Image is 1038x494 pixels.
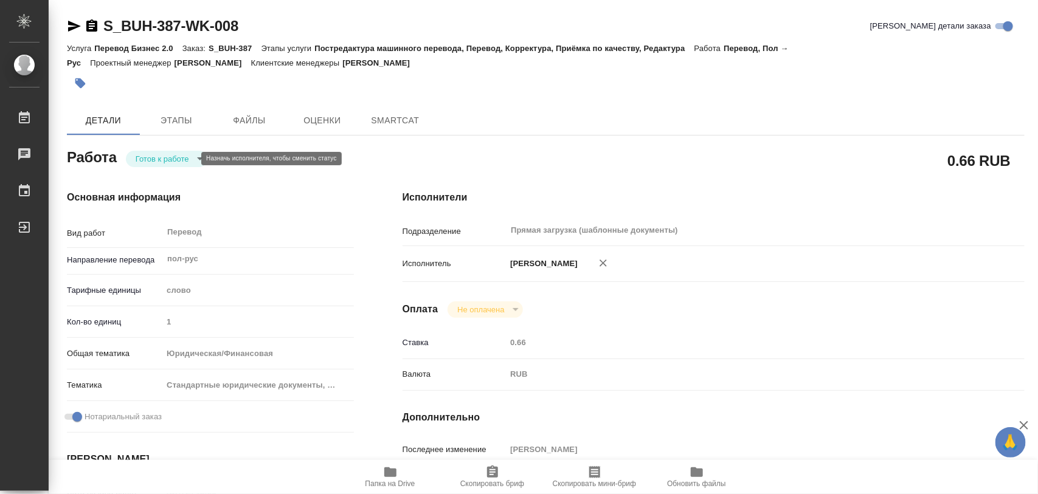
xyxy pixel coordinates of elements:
p: [PERSON_NAME] [342,58,419,67]
button: Обновить файлы [646,460,748,494]
h4: [PERSON_NAME] [67,452,354,467]
p: Заказ: [182,44,209,53]
span: [PERSON_NAME] детали заказа [870,20,991,32]
p: Этапы услуги [261,44,315,53]
div: Юридическая/Финансовая [162,343,353,364]
p: Исполнитель [403,258,507,270]
button: Скопировать ссылку для ЯМессенджера [67,19,81,33]
p: Ставка [403,337,507,349]
span: Оценки [293,113,351,128]
span: Обновить файлы [667,479,726,488]
p: S_BUH-387 [209,44,261,53]
button: Папка на Drive [339,460,441,494]
p: [PERSON_NAME] [506,258,578,270]
p: Перевод Бизнес 2.0 [94,44,182,53]
input: Пустое поле [506,441,972,458]
button: Добавить тэг [67,70,94,97]
button: Скопировать ссылку [85,19,99,33]
span: Этапы [147,113,206,128]
a: S_BUH-387-WK-008 [103,18,238,34]
h4: Основная информация [67,190,354,205]
button: Скопировать мини-бриф [544,460,646,494]
span: Файлы [220,113,279,128]
p: [PERSON_NAME] [175,58,251,67]
h4: Исполнители [403,190,1025,205]
p: Постредактура машинного перевода, Перевод, Корректура, Приёмка по качеству, Редактура [314,44,694,53]
p: Клиентские менеджеры [251,58,343,67]
div: Стандартные юридические документы, договоры, уставы [162,375,353,396]
button: Удалить исполнителя [590,250,617,276]
p: Валюта [403,368,507,380]
div: RUB [506,364,972,385]
span: Скопировать мини-бриф [553,479,636,488]
span: Скопировать бриф [460,479,524,488]
p: Кол-во единиц [67,316,162,328]
p: Подразделение [403,225,507,238]
div: Готов к работе [126,151,207,167]
button: Готов к работе [132,154,193,164]
p: Работа [694,44,724,53]
p: Направление перевода [67,254,162,266]
button: 🙏 [995,427,1026,458]
p: Последнее изменение [403,444,507,456]
span: Детали [74,113,133,128]
span: 🙏 [1000,430,1021,455]
h4: Дополнительно [403,410,1025,425]
p: Услуга [67,44,94,53]
p: Проектный менеджер [90,58,174,67]
p: Общая тематика [67,348,162,360]
h4: Оплата [403,302,438,317]
p: Тематика [67,379,162,391]
input: Пустое поле [162,313,353,331]
div: Готов к работе [448,301,522,318]
h2: Работа [67,145,117,167]
span: Папка на Drive [365,479,415,488]
p: Вид работ [67,227,162,239]
h2: 0.66 RUB [947,150,1011,171]
p: Тарифные единицы [67,284,162,297]
span: Нотариальный заказ [85,411,162,423]
div: слово [162,280,353,301]
span: SmartCat [366,113,424,128]
button: Скопировать бриф [441,460,544,494]
input: Пустое поле [506,334,972,351]
button: Не оплачена [454,304,508,315]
